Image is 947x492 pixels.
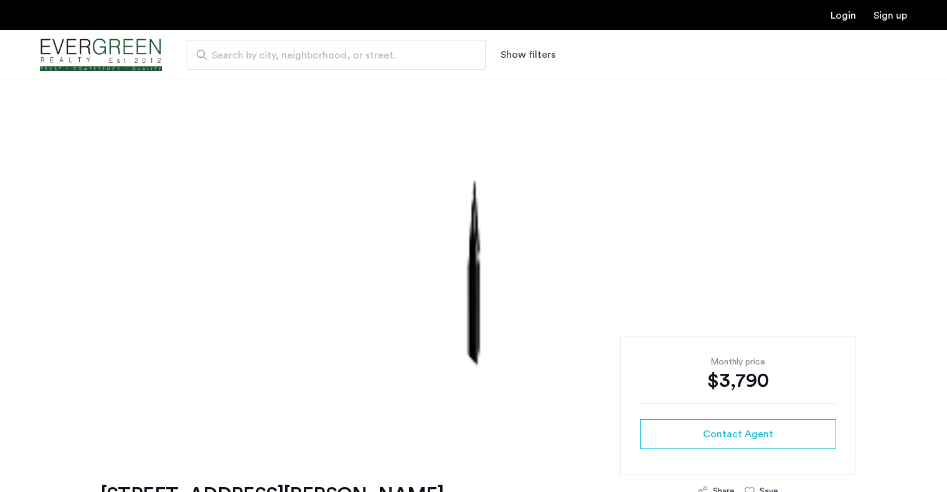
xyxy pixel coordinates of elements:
[212,48,451,63] span: Search by city, neighborhood, or street.
[640,419,836,449] button: button
[831,11,856,21] a: Login
[703,427,773,442] span: Contact Agent
[874,11,907,21] a: Registration
[171,80,776,453] img: 2.gif
[640,356,836,368] div: Monthly price
[187,40,486,70] input: Apartment Search
[40,32,162,78] img: logo
[40,32,162,78] a: Cazamio Logo
[501,47,555,62] button: Show or hide filters
[640,368,836,393] div: $3,790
